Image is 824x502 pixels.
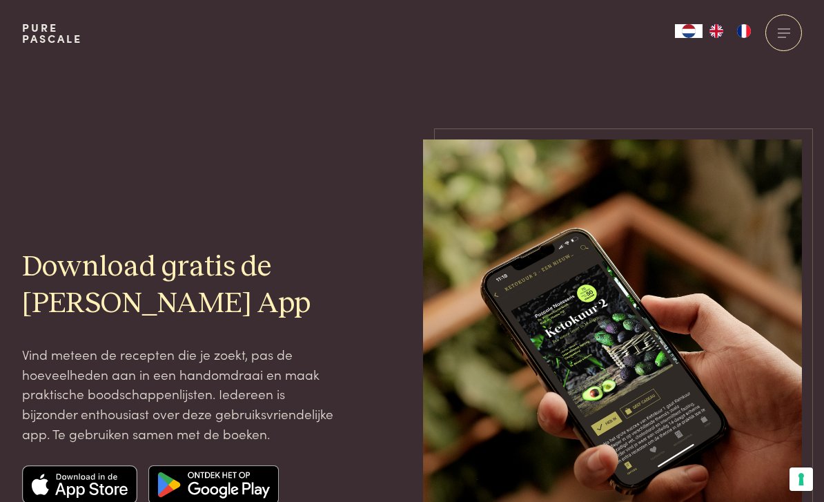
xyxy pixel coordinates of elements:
ul: Language list [703,24,758,38]
aside: Language selected: Nederlands [675,24,758,38]
a: FR [730,24,758,38]
a: EN [703,24,730,38]
p: Vind meteen de recepten die je zoekt, pas de hoeveelheden aan in een handomdraai en maak praktisc... [22,345,334,443]
a: NL [675,24,703,38]
a: PurePascale [22,22,82,44]
h2: Download gratis de [PERSON_NAME] App [22,249,334,322]
button: Uw voorkeuren voor toestemming voor trackingtechnologieën [789,467,813,491]
div: Language [675,24,703,38]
